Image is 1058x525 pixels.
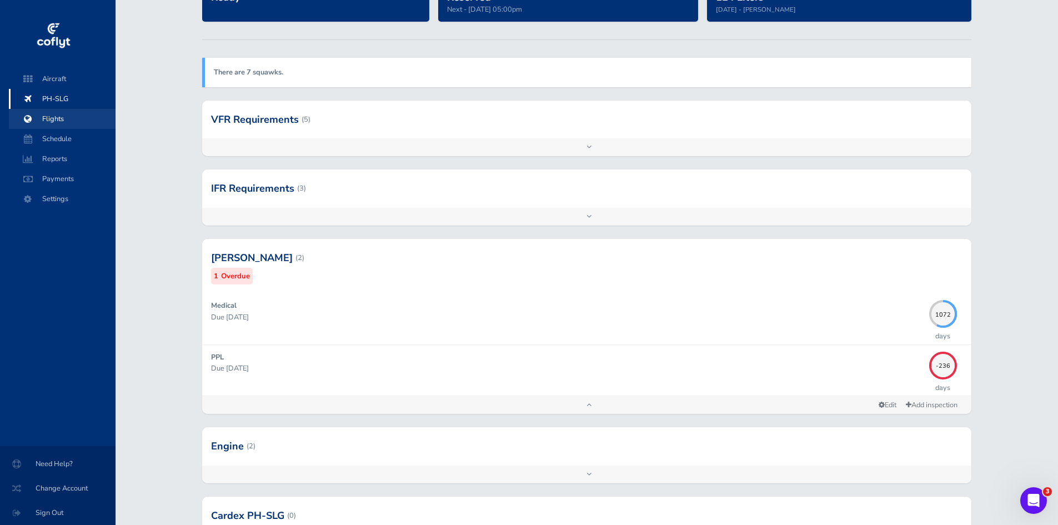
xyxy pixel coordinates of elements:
small: [DATE] - [PERSON_NAME] [716,5,796,14]
span: Flights [20,109,104,129]
strong: Medical [211,301,237,311]
span: Change Account [13,478,102,498]
span: Need Help? [13,454,102,474]
a: Add inspection [901,397,962,413]
p: days [935,382,950,393]
span: 3 [1043,487,1052,496]
strong: PPL [211,352,224,362]
p: Due [DATE] [211,312,923,323]
span: PH-SLG [20,89,104,109]
span: 1072 [929,309,957,316]
span: Next - [DATE] 05:00pm [447,4,522,14]
iframe: Intercom live chat [1020,487,1047,514]
span: Aircraft [20,69,104,89]
span: Edit [879,400,896,410]
span: -236 [929,361,957,367]
span: Reports [20,149,104,169]
span: Payments [20,169,104,189]
p: Due [DATE] [211,363,923,374]
span: Settings [20,189,104,209]
a: PPL Due [DATE] -236days [202,345,971,396]
img: coflyt logo [35,19,72,53]
a: Medical Due [DATE] 1072days [202,293,971,344]
a: There are 7 squawks. [214,67,283,77]
a: Edit [874,398,901,413]
span: Schedule [20,129,104,149]
small: Overdue [221,271,250,282]
span: Sign Out [13,503,102,523]
p: days [935,331,950,342]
